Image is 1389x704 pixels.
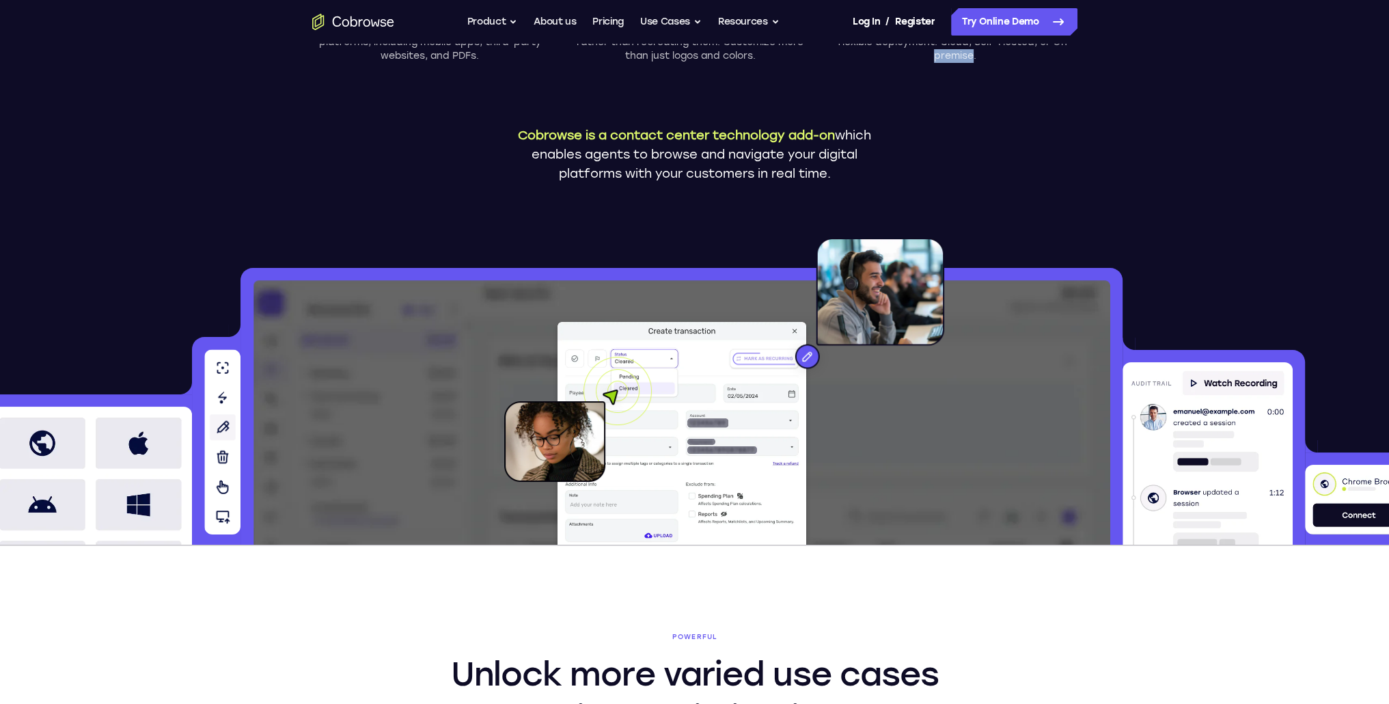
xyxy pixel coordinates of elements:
[253,280,1111,545] img: Blurry app dashboard
[885,14,890,30] span: /
[467,8,518,36] button: Product
[951,8,1077,36] a: Try Online Demo
[1123,362,1293,545] img: Audit trail
[732,238,944,383] img: An agent with a headset
[640,8,702,36] button: Use Cases
[895,8,935,36] a: Register
[718,8,780,36] button: Resources
[1305,465,1389,534] img: Device info with connect button
[312,14,394,30] a: Go to the home page
[504,357,652,482] img: A customer holding their phone
[432,633,957,641] span: Powerful
[534,8,576,36] a: About us
[518,128,835,143] span: Cobrowse is a contact center technology add-on
[853,8,880,36] a: Log In
[592,8,624,36] a: Pricing
[507,126,883,183] p: which enables agents to browse and navigate your digital platforms with your customers in real time.
[552,319,812,545] img: Agent and customer interacting during a co-browsing session
[204,349,240,534] img: Agent tools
